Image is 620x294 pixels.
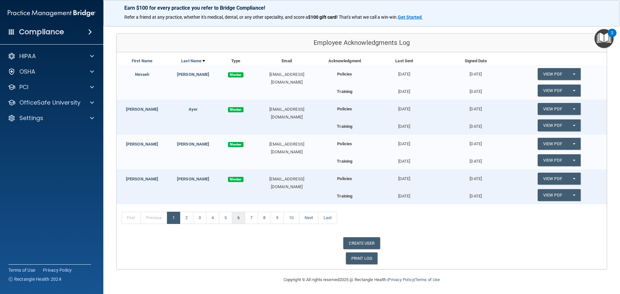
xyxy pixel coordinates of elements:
[308,15,336,20] strong: $100 gift card
[415,277,440,282] a: Terms of Use
[388,277,414,282] a: Privacy Policy
[398,15,422,20] strong: Get Started
[219,212,232,224] a: 5
[368,169,440,183] div: [DATE]
[538,189,567,201] a: View PDF
[343,237,380,249] a: CREATE USER
[318,212,337,224] a: Last
[8,114,94,122] a: Settings
[8,276,61,282] span: Ⓒ Rectangle Health 2024
[440,135,511,148] div: [DATE]
[253,71,321,86] div: [EMAIL_ADDRESS][DOMAIN_NAME]
[193,212,206,224] a: 3
[368,85,440,96] div: [DATE]
[244,269,480,290] div: Copyright © All rights reserved 2025 @ Rectangle Health | |
[253,57,321,65] div: Email
[8,68,94,76] a: OSHA
[538,85,567,96] a: View PDF
[232,212,245,224] a: 6
[440,169,511,183] div: [DATE]
[19,83,28,91] p: PCI
[368,119,440,130] div: [DATE]
[253,106,321,121] div: [EMAIL_ADDRESS][DOMAIN_NAME]
[253,140,321,156] div: [EMAIL_ADDRESS][DOMAIN_NAME]
[337,141,352,146] b: Policies
[177,142,209,147] a: [PERSON_NAME]
[440,154,511,165] div: [DATE]
[346,252,378,264] a: PRINT LOG
[135,72,150,77] a: Nevaeh
[140,212,168,224] a: Previous
[271,212,284,224] a: 9
[8,7,96,20] img: PMB logo
[440,189,511,200] div: [DATE]
[19,52,36,60] p: HIPAA
[219,57,253,65] div: Type
[538,173,567,185] a: View PDF
[124,5,599,11] p: Earn $100 for every practice you refer to Bridge Compliance!
[440,57,511,65] div: Signed Date
[337,72,352,76] b: Policies
[206,212,219,224] a: 4
[368,100,440,113] div: [DATE]
[117,34,607,52] div: Employee Acknowledgments Log
[180,212,193,224] a: 2
[245,212,258,224] a: 7
[189,107,198,112] a: Ayer
[121,212,141,224] a: First
[337,124,352,129] b: Training
[368,57,440,65] div: Last Sent
[337,176,352,181] b: Policies
[19,99,80,106] p: OfficeSafe University
[284,212,299,224] a: 10
[337,159,352,164] b: Training
[8,267,35,273] a: Terms of Use
[124,15,308,20] span: Refer a friend at any practice, whether it's medical, dental, or any other speciality, and score a
[594,29,614,48] button: Open Resource Center, 2 new notifications
[440,100,511,113] div: [DATE]
[228,107,243,112] span: Member
[181,57,205,65] a: Last Name
[228,177,243,182] span: Member
[368,65,440,78] div: [DATE]
[258,212,271,224] a: 8
[321,57,369,65] div: Acknowledgment
[368,135,440,148] div: [DATE]
[8,83,94,91] a: PCI
[228,72,243,77] span: Member
[538,103,567,115] a: View PDF
[538,119,567,131] a: View PDF
[336,15,398,20] span: ! That's what we call a win-win.
[538,154,567,166] a: View PDF
[19,27,64,36] h4: Compliance
[228,142,243,147] span: Member
[337,89,352,94] b: Training
[8,52,94,60] a: HIPAA
[299,212,318,224] a: Next
[337,194,352,198] b: Training
[19,114,43,122] p: Settings
[368,154,440,165] div: [DATE]
[177,177,209,181] a: [PERSON_NAME]
[611,33,613,41] div: 2
[538,138,567,150] a: View PDF
[337,106,352,111] b: Policies
[368,189,440,200] div: [DATE]
[253,175,321,191] div: [EMAIL_ADDRESS][DOMAIN_NAME]
[126,142,158,147] a: [PERSON_NAME]
[398,15,423,20] a: Get Started
[126,177,158,181] a: [PERSON_NAME]
[132,57,152,65] a: First Name
[167,212,180,224] a: 1
[126,107,158,112] a: [PERSON_NAME]
[19,68,36,76] p: OSHA
[538,68,567,80] a: View PDF
[8,99,94,106] a: OfficeSafe University
[440,119,511,130] div: [DATE]
[43,267,72,273] a: Privacy Policy
[440,65,511,78] div: [DATE]
[177,72,209,77] a: [PERSON_NAME]
[440,85,511,96] div: [DATE]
